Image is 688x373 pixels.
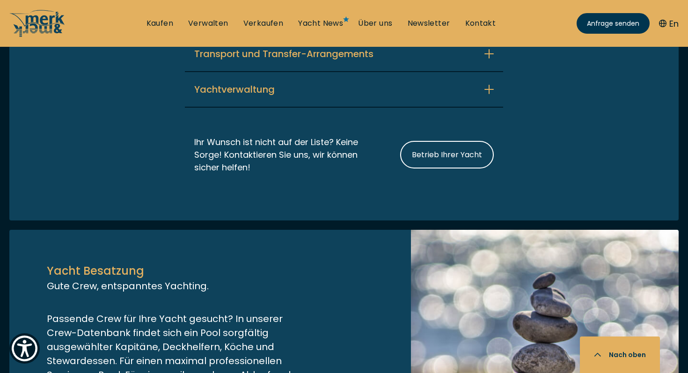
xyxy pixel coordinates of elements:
p: Yacht Besatzung [47,263,373,279]
a: Betrieb Ihrer Yacht [400,141,494,168]
a: Über uns [358,18,392,29]
a: Kaufen [146,18,173,29]
p: Transport und Transfer-Arrangements [194,47,373,61]
span: Anfrage senden [587,19,639,29]
button: Yachtverwaltung [185,72,503,107]
p: Ihr Wunsch ist nicht auf der Liste? Keine Sorge! Kontaktieren Sie uns, wir können sicher helfen! [194,136,391,174]
button: Show Accessibility Preferences [9,333,40,364]
button: Transport und Transfer-Arrangements [185,37,503,71]
a: Verwalten [188,18,228,29]
a: Yacht News [298,18,343,29]
span: Betrieb Ihrer Yacht [412,149,482,161]
p: Yachtverwaltung [194,82,275,96]
p: Gute Crew, entspanntes Yachting. [47,279,373,293]
a: Verkaufen [243,18,284,29]
a: Newsletter [408,18,450,29]
button: Nach oben [580,336,660,373]
button: En [659,17,679,30]
a: Anfrage senden [577,13,650,34]
a: Kontakt [465,18,496,29]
